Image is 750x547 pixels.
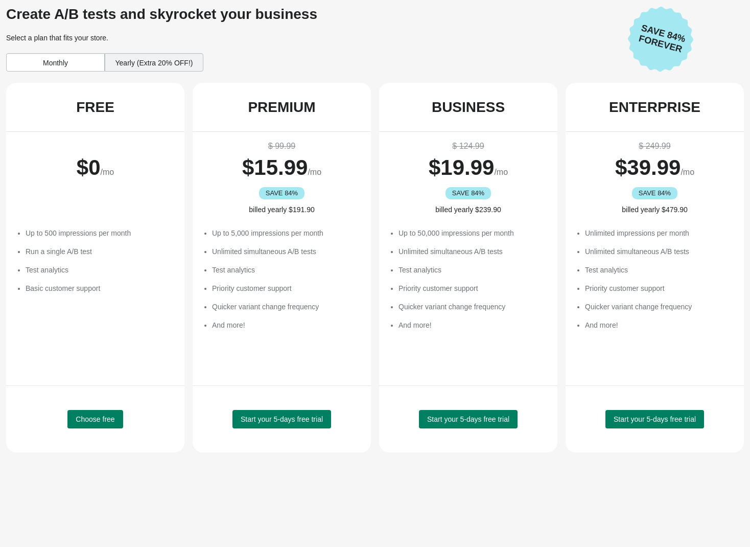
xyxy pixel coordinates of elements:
[6,33,620,43] div: Select a plan that fits your store.
[26,228,174,238] li: Up to 500 impressions per month
[76,415,114,423] span: Choose free
[105,53,203,72] div: Yearly (Extra 20% OFF!)
[212,283,361,293] li: Priority customer support
[203,140,361,152] div: $ 99.99
[308,168,321,176] span: /mo
[681,168,694,176] span: /mo
[446,187,491,199] div: SAVE 84%
[399,320,547,330] li: And more!
[259,187,304,199] div: SAVE 84%
[494,168,508,176] span: /mo
[399,265,547,275] li: Test analytics
[212,265,361,275] li: Test analytics
[248,99,315,116] div: PREMIUM
[585,265,734,275] li: Test analytics
[6,6,620,22] div: Create A/B tests and skyrocket your business
[212,228,361,238] li: Up to 5,000 impressions per month
[26,265,174,275] li: Test analytics
[203,204,361,215] div: billed yearly $191.90
[615,155,681,179] span: $ 39.99
[576,204,734,215] div: billed yearly $479.90
[241,415,323,423] span: Start your 5-days free trial
[632,187,677,199] div: SAVE 84%
[242,155,308,179] span: $ 15.99
[585,283,734,293] li: Priority customer support
[212,302,361,312] li: Quicker variant change frequency
[6,53,105,72] div: Monthly
[576,140,734,152] div: $ 249.99
[585,320,734,330] li: And more!
[76,99,114,116] div: FREE
[212,320,361,330] li: And more!
[585,302,734,312] li: Quicker variant change frequency
[389,140,547,152] div: $ 124.99
[429,155,494,179] span: $ 19.99
[419,410,518,428] button: Start your 5-days free trial
[389,204,547,215] div: billed yearly $239.90
[399,228,547,238] li: Up to 50,000 impressions per month
[630,21,693,57] span: Save 84% Forever
[77,155,101,179] span: $ 0
[628,6,693,72] img: Save 84% Forever
[432,99,505,116] div: BUSINESS
[399,302,547,312] li: Quicker variant change frequency
[67,410,123,428] button: Choose free
[605,410,704,428] button: Start your 5-days free trial
[26,246,174,257] li: Run a single A/B test
[399,283,547,293] li: Priority customer support
[399,246,547,257] li: Unlimited simultaneous A/B tests
[26,283,174,293] li: Basic customer support
[212,246,361,257] li: Unlimited simultaneous A/B tests
[614,415,696,423] span: Start your 5-days free trial
[101,168,114,176] span: /mo
[585,228,734,238] li: Unlimited impressions per month
[585,246,734,257] li: Unlimited simultaneous A/B tests
[609,99,700,116] div: ENTERPRISE
[427,415,509,423] span: Start your 5-days free trial
[232,410,331,428] button: Start your 5-days free trial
